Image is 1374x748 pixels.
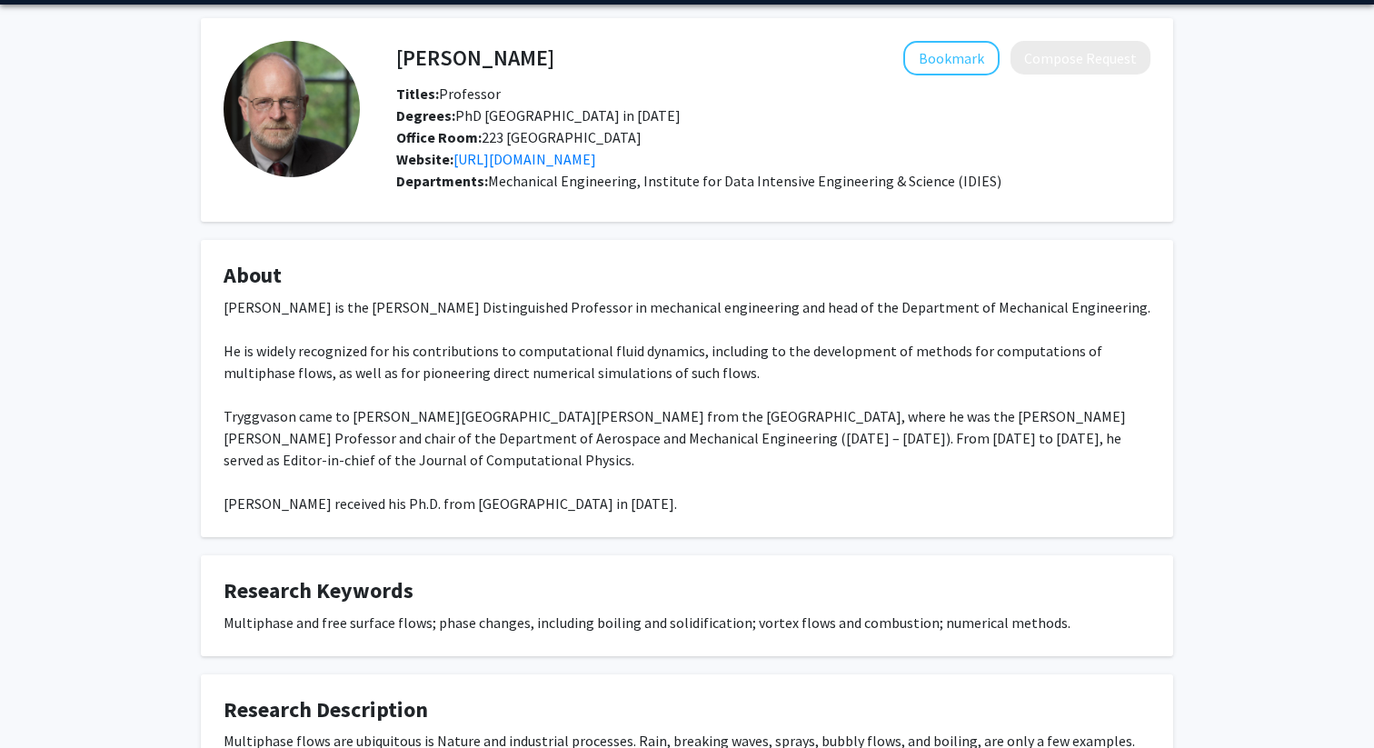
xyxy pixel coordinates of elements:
[396,106,455,125] b: Degrees:
[224,41,360,177] img: Profile Picture
[396,106,681,125] span: PhD [GEOGRAPHIC_DATA] in [DATE]
[224,263,1150,289] h4: About
[903,41,1000,75] button: Add Gretar Tryggvason to Bookmarks
[396,150,453,168] b: Website:
[224,697,1150,723] h4: Research Description
[453,150,596,168] a: Opens in a new tab
[488,172,1001,190] span: Mechanical Engineering, Institute for Data Intensive Engineering & Science (IDIES)
[224,612,1150,633] div: Multiphase and free surface flows; phase changes, including boiling and solidification; vortex fl...
[396,85,501,103] span: Professor
[1011,41,1150,75] button: Compose Request to Gretar Tryggvason
[396,172,488,190] b: Departments:
[224,578,1150,604] h4: Research Keywords
[396,128,482,146] b: Office Room:
[396,41,554,75] h4: [PERSON_NAME]
[396,128,642,146] span: 223 [GEOGRAPHIC_DATA]
[224,296,1150,514] div: [PERSON_NAME] is the [PERSON_NAME] Distinguished Professor in mechanical engineering and head of ...
[396,85,439,103] b: Titles:
[14,666,77,734] iframe: Chat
